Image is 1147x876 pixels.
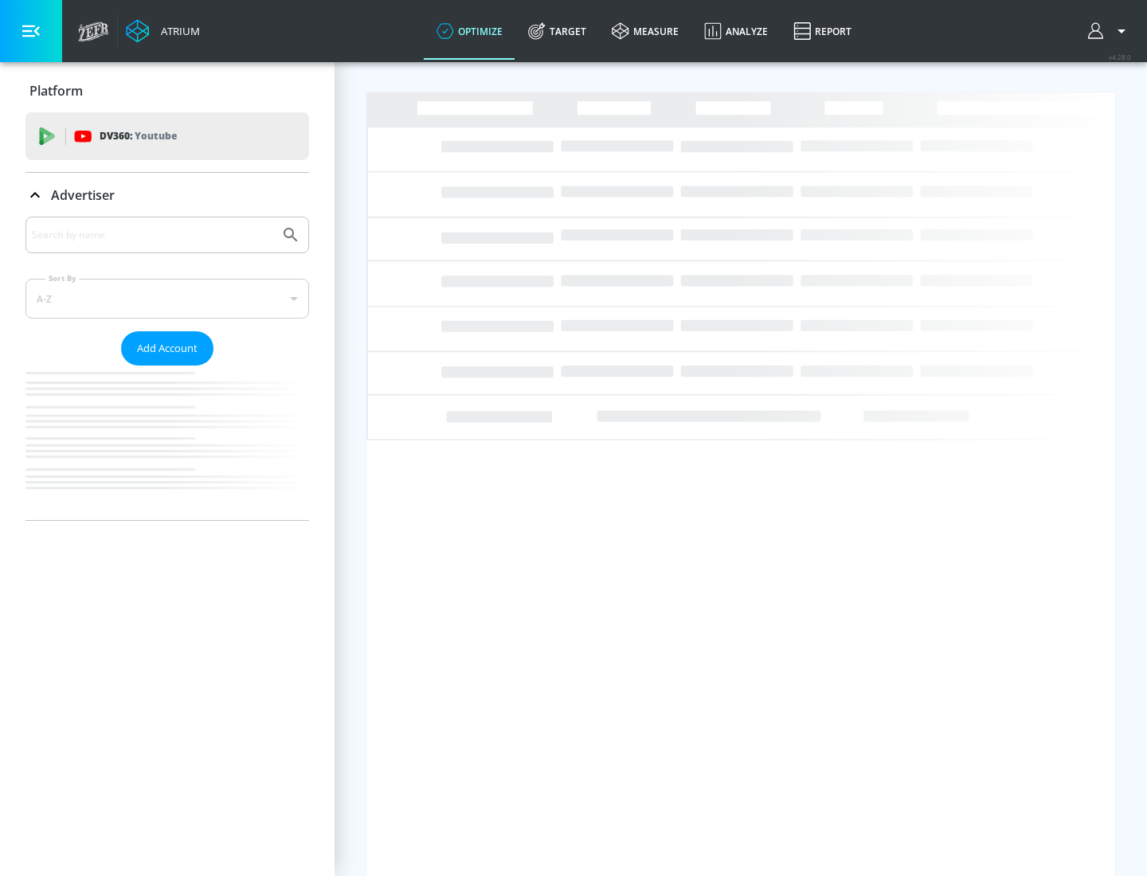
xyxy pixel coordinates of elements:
[100,127,177,145] p: DV360:
[32,225,273,245] input: Search by name
[25,279,309,319] div: A-Z
[25,112,309,160] div: DV360: Youtube
[137,339,198,358] span: Add Account
[29,82,83,100] p: Platform
[424,2,515,60] a: optimize
[155,24,200,38] div: Atrium
[599,2,691,60] a: measure
[121,331,213,366] button: Add Account
[25,68,309,113] div: Platform
[515,2,599,60] a: Target
[51,186,115,204] p: Advertiser
[25,217,309,520] div: Advertiser
[1109,53,1131,61] span: v 4.28.0
[25,173,309,217] div: Advertiser
[691,2,781,60] a: Analyze
[135,127,177,144] p: Youtube
[781,2,864,60] a: Report
[45,273,80,284] label: Sort By
[126,19,200,43] a: Atrium
[25,366,309,520] nav: list of Advertiser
